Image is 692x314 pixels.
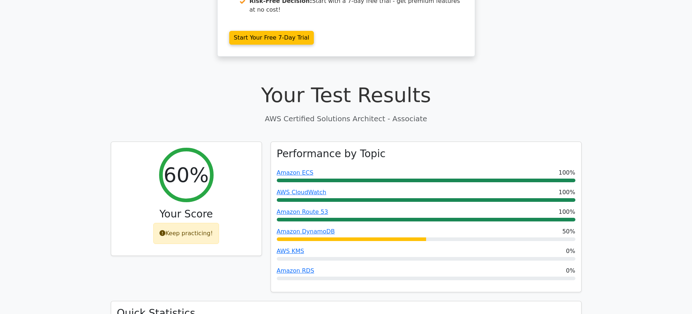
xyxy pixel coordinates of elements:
a: Start Your Free 7-Day Trial [229,31,314,45]
h3: Your Score [117,208,256,220]
a: Amazon DynamoDB [277,228,335,235]
span: 0% [566,247,575,256]
a: AWS CloudWatch [277,189,327,196]
a: AWS KMS [277,248,304,254]
span: 100% [559,188,575,197]
span: 100% [559,208,575,216]
span: 0% [566,266,575,275]
a: Amazon RDS [277,267,314,274]
h3: Performance by Topic [277,148,386,160]
h2: 60% [163,163,209,187]
div: Keep practicing! [153,223,219,244]
a: Amazon ECS [277,169,313,176]
a: Amazon Route 53 [277,208,328,215]
span: 50% [562,227,575,236]
span: 100% [559,168,575,177]
p: AWS Certified Solutions Architect - Associate [111,113,582,124]
h1: Your Test Results [111,83,582,107]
